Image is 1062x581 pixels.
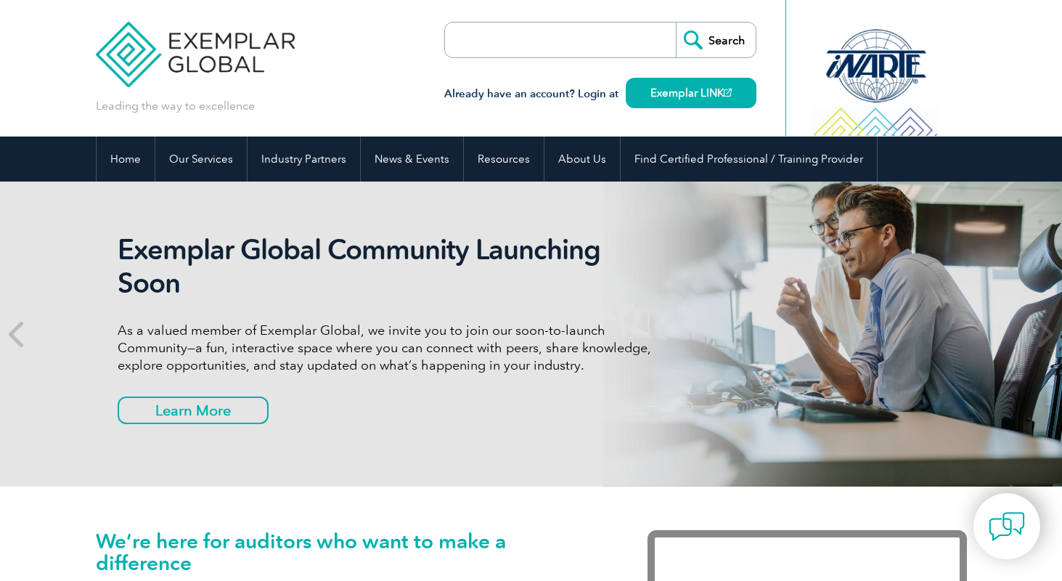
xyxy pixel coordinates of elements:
a: Resources [464,137,544,182]
a: Find Certified Professional / Training Provider [621,137,877,182]
h3: Already have an account? Login at [444,85,756,103]
input: Search [676,23,756,57]
h2: Exemplar Global Community Launching Soon [118,233,662,300]
a: Learn More [118,397,269,424]
p: Leading the way to excellence [96,98,255,114]
a: News & Events [361,137,463,182]
img: open_square.png [724,89,732,97]
img: contact-chat.png [989,508,1025,545]
a: Home [97,137,155,182]
a: About Us [544,137,620,182]
h1: We’re here for auditors who want to make a difference [96,530,604,574]
p: As a valued member of Exemplar Global, we invite you to join our soon-to-launch Community—a fun, ... [118,322,662,374]
a: Our Services [155,137,247,182]
a: Exemplar LINK [626,78,756,108]
a: Industry Partners [248,137,360,182]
